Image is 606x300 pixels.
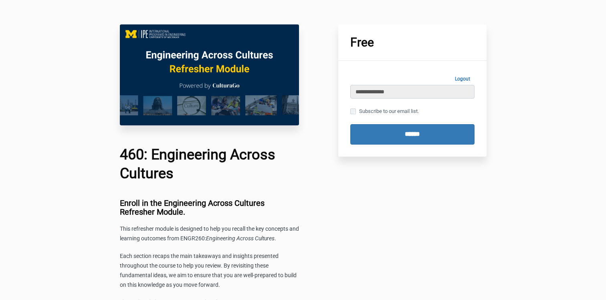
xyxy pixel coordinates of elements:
a: Logout [450,73,475,85]
h1: Free [350,36,475,48]
span: . [275,235,276,242]
span: the course to help you review. By revisiting these fundamental ideas, we aim to ensure that you a... [120,262,297,288]
img: c0f10fc-c575-6ff0-c716-7a6e5a06d1b5_EAC_460_Main_Image.png [120,24,299,125]
h1: 460: Engineering Across Cultures [120,145,299,183]
input: Subscribe to our email list. [350,109,356,114]
h3: Enroll in the Engineering Across Cultures Refresher Module. [120,199,299,216]
span: This refresher module is designed to help you recall the key concepts and learning outcomes from ... [120,226,299,242]
span: Each section recaps the main takeaways and insights presented throughout [120,253,279,269]
span: Engineering Across Cultures [206,235,275,242]
label: Subscribe to our email list. [350,107,419,116]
